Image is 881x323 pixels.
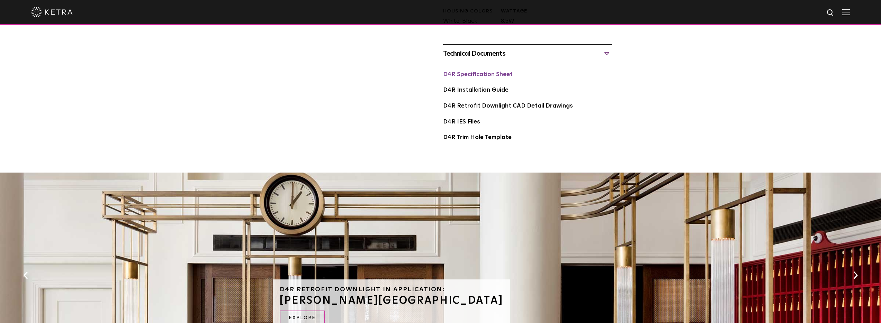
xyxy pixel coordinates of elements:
a: D4R IES Files [443,119,480,125]
img: Hamburger%20Nav.svg [842,9,850,15]
button: Previous [22,271,29,280]
button: Next [852,271,859,280]
a: D4R Trim Hole Template [443,135,512,140]
div: Technical Documents [443,48,612,59]
a: D4R Specification Sheet [443,72,513,77]
a: D4R Installation Guide [443,87,509,93]
h6: D4R Retrofit Downlight in Application: [280,286,503,293]
img: ketra-logo-2019-white [31,7,73,17]
img: search icon [826,9,835,17]
a: D4R Retrofit Downlight CAD Detail Drawings [443,103,573,109]
h3: [PERSON_NAME][GEOGRAPHIC_DATA] [280,295,503,306]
